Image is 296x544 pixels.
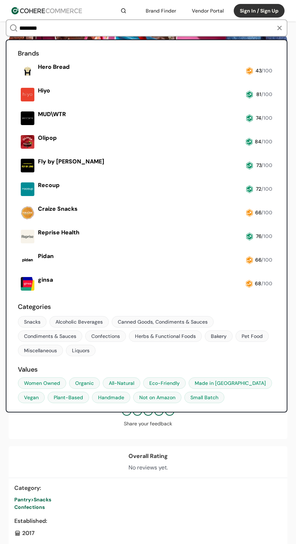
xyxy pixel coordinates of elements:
span: /100 [261,257,272,263]
div: Overall Rating [128,452,168,461]
div: Canned Goods, Condiments & Sauces [118,318,208,326]
span: 66 [255,209,261,216]
button: Sign In / Sign Up [234,4,285,18]
div: Eco-Friendly [149,380,180,387]
a: Handmade [92,392,130,403]
span: 81 [256,91,261,97]
a: Canned Goods, Condiments & Sauces [112,316,214,328]
a: Eco-Friendly [143,377,186,389]
span: 84 [255,138,261,145]
div: Handmade [98,394,124,401]
a: Small Batch [184,392,224,403]
a: Pantry>SnacksConfections [14,496,282,511]
a: Herbs & Functional Foods [129,330,202,342]
a: Miscellaneous [18,345,63,356]
span: Snacks [34,496,51,503]
h2: Categories [18,302,275,312]
span: 68 [255,280,261,287]
span: /100 [261,280,272,287]
a: Made in [GEOGRAPHIC_DATA] [189,377,272,389]
h2: Brands [18,49,275,58]
span: /100 [261,91,272,97]
div: Alcoholic Beverages [55,318,103,326]
div: Confections [91,333,120,340]
a: Liquors [66,345,96,356]
span: /100 [261,115,272,121]
a: Alcoholic Beverages [49,316,109,328]
span: Pantry [14,496,31,503]
div: Established : [14,517,282,525]
span: > [31,496,34,503]
a: Bakery [205,330,233,342]
div: No reviews yet. [128,463,168,472]
div: Small Batch [190,394,218,401]
span: /100 [261,209,272,216]
a: Vegan [18,392,45,403]
span: /100 [261,162,272,168]
div: Confections [14,504,282,511]
div: Plant-Based [54,394,83,401]
div: Not on Amazon [139,394,175,401]
div: Condiments & Sauces [24,333,76,340]
div: Made in [GEOGRAPHIC_DATA] [195,380,266,387]
a: Women Owned [18,377,66,389]
span: /100 [261,186,272,192]
div: Pet Food [242,333,263,340]
span: 66 [255,257,261,263]
span: 74 [256,115,261,121]
a: Not on Amazon [133,392,181,403]
span: 73 [256,162,261,168]
a: All-Natural [103,377,140,389]
span: /100 [261,67,272,74]
div: Herbs & Functional Foods [135,333,196,340]
div: 2017 [14,529,282,538]
div: Miscellaneous [24,347,57,354]
img: Cohere Logo [11,7,82,14]
span: 43 [256,67,261,74]
div: Share your feedback [16,420,280,428]
a: Organic [69,377,100,389]
span: 72 [256,186,261,192]
div: Vegan [24,394,39,401]
a: Condiments & Sauces [18,330,82,342]
a: Pet Food [236,330,269,342]
a: Plant-Based [48,392,89,403]
span: /100 [261,233,272,239]
div: All-Natural [109,380,134,387]
div: Women Owned [24,380,60,387]
a: Snacks [18,316,47,328]
div: Category : [14,484,282,492]
a: Confections [85,330,126,342]
div: Snacks [24,318,40,326]
h2: Values [18,365,275,374]
div: Liquors [72,347,89,354]
span: 76 [256,233,261,239]
span: /100 [261,138,272,145]
div: Bakery [211,333,227,340]
div: Organic [75,380,94,387]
